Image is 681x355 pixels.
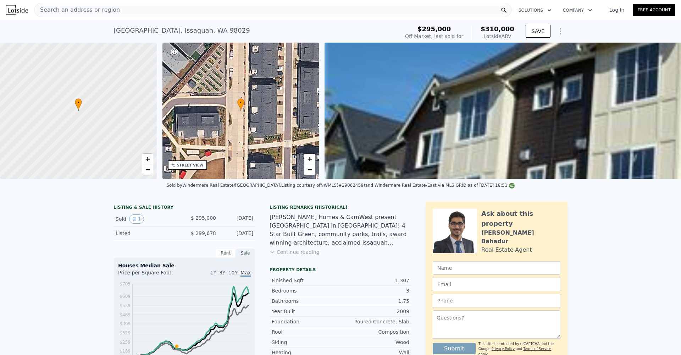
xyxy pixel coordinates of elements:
input: Name [433,261,560,275]
div: Wood [340,339,409,346]
div: • [237,98,244,111]
a: Terms of Service [523,347,551,351]
div: Sold by Windermere Real Estate/[GEOGRAPHIC_DATA] . [166,183,281,188]
tspan: $399 [120,321,131,326]
tspan: $539 [120,303,131,308]
span: + [145,154,150,163]
tspan: $609 [120,294,131,299]
span: $310,000 [481,25,514,33]
div: Bedrooms [272,287,340,294]
button: Submit [433,343,476,354]
span: − [145,165,150,174]
span: $ 295,000 [191,215,216,221]
div: Real Estate Agent [481,246,532,254]
span: Search an address or region [34,6,120,14]
a: Log In [601,6,633,13]
button: View historical data [129,214,144,224]
div: Foundation [272,318,340,325]
div: Composition [340,328,409,335]
tspan: $189 [120,349,131,354]
input: Phone [433,294,560,307]
span: • [237,99,244,106]
div: Finished Sqft [272,277,340,284]
div: Sale [236,248,255,258]
a: Privacy Policy [492,347,515,351]
div: 1.75 [340,297,409,305]
span: − [308,165,312,174]
div: Listing Remarks (Historical) [270,204,411,210]
span: $ 299,678 [191,230,216,236]
button: Show Options [553,24,567,38]
a: Zoom in [142,154,153,164]
button: SAVE [526,25,550,38]
div: [DATE] [222,230,253,237]
button: Continue reading [270,248,320,256]
div: Ask about this property [481,209,560,229]
span: 3Y [219,270,225,275]
tspan: $705 [120,282,131,286]
div: [PERSON_NAME] Bahadur [481,229,560,246]
div: LISTING & SALE HISTORY [113,204,255,212]
div: Rent [216,248,236,258]
input: Email [433,278,560,291]
tspan: $259 [120,340,131,345]
tspan: $329 [120,331,131,335]
div: Bathrooms [272,297,340,305]
div: Listed [116,230,179,237]
div: [GEOGRAPHIC_DATA] , Issaquah , WA 98029 [113,26,250,35]
span: Max [240,270,251,277]
div: Year Built [272,308,340,315]
div: Sold [116,214,179,224]
div: STREET VIEW [177,163,204,168]
span: + [308,154,312,163]
a: Zoom in [304,154,315,164]
div: [DATE] [222,214,253,224]
a: Zoom out [142,164,153,175]
a: Free Account [633,4,675,16]
div: 2009 [340,308,409,315]
div: Poured Concrete, Slab [340,318,409,325]
button: Solutions [513,4,557,17]
div: Price per Square Foot [118,269,184,280]
span: 10Y [228,270,238,275]
div: Off Market, last sold for [405,33,463,40]
div: Property details [270,267,411,273]
img: Lotside [6,5,28,15]
span: • [75,99,82,106]
button: Company [557,4,598,17]
a: Zoom out [304,164,315,175]
div: Roof [272,328,340,335]
div: • [75,98,82,111]
span: 1Y [210,270,216,275]
img: NWMLS Logo [509,183,515,189]
div: Houses Median Sale [118,262,251,269]
div: Lotside ARV [481,33,514,40]
div: Listing courtesy of NWMLS (#29062459) and Windermere Real Estate/East via MLS GRID as of [DATE] 1... [281,183,515,188]
div: 3 [340,287,409,294]
div: 1,307 [340,277,409,284]
span: $295,000 [417,25,451,33]
tspan: $469 [120,312,131,317]
div: [PERSON_NAME] Homes & CamWest present [GEOGRAPHIC_DATA] in [GEOGRAPHIC_DATA]! 4 Star Built Green,... [270,213,411,247]
div: Siding [272,339,340,346]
